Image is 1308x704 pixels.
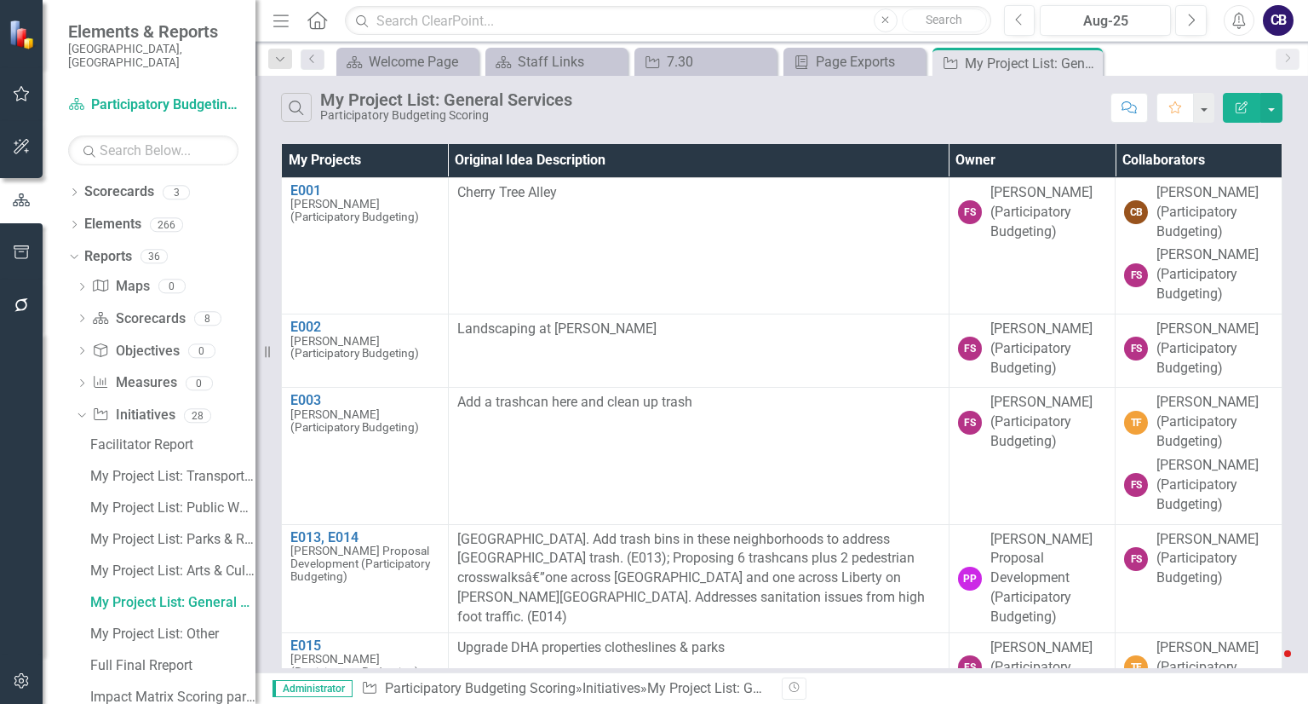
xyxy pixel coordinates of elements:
input: Search ClearPoint... [345,6,990,36]
span: Elements & Reports [68,21,238,42]
td: Double-Click to Edit Right Click for Context Menu [282,314,449,388]
div: [PERSON_NAME] (Participatory Budgeting) [1156,393,1273,452]
a: E015 [290,638,439,654]
div: [PERSON_NAME] (Participatory Budgeting) [1156,638,1273,697]
div: Page Exports [816,51,921,72]
a: Elements [84,215,141,234]
a: Welcome Page [341,51,474,72]
a: Scorecards [84,182,154,202]
div: [PERSON_NAME] (Participatory Budgeting) [1156,245,1273,304]
td: Double-Click to Edit [1116,524,1282,632]
button: Search [902,9,987,32]
div: My Project List: Transportation [90,469,255,484]
td: Double-Click to Edit [448,388,949,524]
div: [PERSON_NAME] (Participatory Budgeting) [1156,456,1273,515]
div: My Project List: General Services [320,90,572,109]
div: 266 [150,217,183,232]
div: FS [958,655,982,679]
td: Double-Click to Edit [1116,314,1282,388]
span: Upgrade DHA properties clotheslines & parks [457,639,725,655]
div: Welcome Page [369,51,474,72]
div: PP [958,567,982,591]
div: 0 [186,376,213,390]
div: Full Final Rreport [90,658,255,673]
div: [PERSON_NAME] (Participatory Budgeting) [990,393,1107,452]
span: Landscaping at [PERSON_NAME] [457,320,657,337]
div: FS [1124,263,1148,287]
div: 36 [141,250,168,264]
input: Search Below... [68,136,238,165]
span: Search [926,13,962,26]
div: FS [958,337,982,361]
a: Staff Links [490,51,623,72]
div: [PERSON_NAME] (Participatory Budgeting) [990,320,1107,378]
a: E001 [290,183,439,199]
small: [PERSON_NAME] (Participatory Budgeting) [290,653,439,678]
div: TF [1124,655,1148,679]
div: FS [1124,547,1148,571]
img: ClearPoint Strategy [9,20,38,49]
a: E013, E014 [290,530,439,545]
span: Administrator [272,680,353,697]
td: Double-Click to Edit [1116,388,1282,524]
small: [PERSON_NAME] (Participatory Budgeting) [290,408,439,434]
a: E002 [290,320,439,335]
iframe: Intercom live chat [1250,646,1291,687]
a: My Project List: Other [86,620,255,648]
div: Participatory Budgeting Scoring [320,109,572,122]
div: 7.30 [667,51,772,72]
div: [PERSON_NAME] Proposal Development (Participatory Budgeting) [990,530,1107,627]
a: Initiatives [582,680,640,696]
a: Measures [92,373,176,393]
div: Aug-25 [1046,11,1165,32]
a: 7.30 [639,51,772,72]
td: Double-Click to Edit Right Click for Context Menu [282,524,449,632]
td: Double-Click to Edit [448,524,949,632]
div: [PERSON_NAME] (Participatory Budgeting) [1156,320,1273,378]
td: Double-Click to Edit [949,524,1116,632]
td: Double-Click to Edit Right Click for Context Menu [282,177,449,314]
a: Full Final Rreport [86,652,255,679]
a: Page Exports [788,51,921,72]
div: FS [1124,473,1148,497]
a: My Project List: Transportation [86,463,255,490]
a: E003 [290,393,439,408]
td: Double-Click to Edit [949,388,1116,524]
div: My Project List: General Services [965,53,1099,74]
div: » » [361,679,769,699]
td: Double-Click to Edit [1116,177,1282,314]
div: [PERSON_NAME] (Participatory Budgeting) [1156,530,1273,589]
div: My Project List: Public Works [90,500,255,516]
small: [GEOGRAPHIC_DATA], [GEOGRAPHIC_DATA] [68,42,238,70]
div: Facilitator Report [90,437,255,453]
div: [PERSON_NAME] (Participatory Budgeting) [990,183,1107,242]
a: Objectives [92,342,179,361]
div: [PERSON_NAME] (Participatory Budgeting) [990,638,1107,697]
a: Participatory Budgeting Scoring [68,95,238,115]
span: [GEOGRAPHIC_DATA]. Add trash bins in these neighborhoods to address [GEOGRAPHIC_DATA] trash. (E01... [457,531,925,625]
div: [PERSON_NAME] (Participatory Budgeting) [1156,183,1273,242]
small: [PERSON_NAME] (Participatory Budgeting) [290,198,439,223]
div: 3 [163,185,190,199]
div: My Project List: General Services [647,680,843,696]
div: FS [1124,337,1148,361]
a: Initiatives [92,406,175,425]
div: 8 [194,311,221,326]
span: Cherry Tree Alley [457,184,557,200]
small: [PERSON_NAME] Proposal Development (Participatory Budgeting) [290,545,439,583]
a: Facilitator Report [86,431,255,459]
td: Double-Click to Edit Right Click for Context Menu [282,388,449,524]
a: My Project List: Arts & Culture [86,557,255,585]
a: Participatory Budgeting Scoring [385,680,576,696]
a: Maps [92,277,149,297]
button: CB [1263,5,1294,36]
a: My Project List: Parks & Recreation [86,526,255,553]
div: 0 [188,343,215,358]
a: My Project List: Public Works [86,494,255,522]
div: FS [958,200,982,224]
small: [PERSON_NAME] (Participatory Budgeting) [290,335,439,361]
a: Reports [84,247,132,267]
div: My Project List: General Services [90,595,255,610]
td: Double-Click to Edit [448,177,949,314]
